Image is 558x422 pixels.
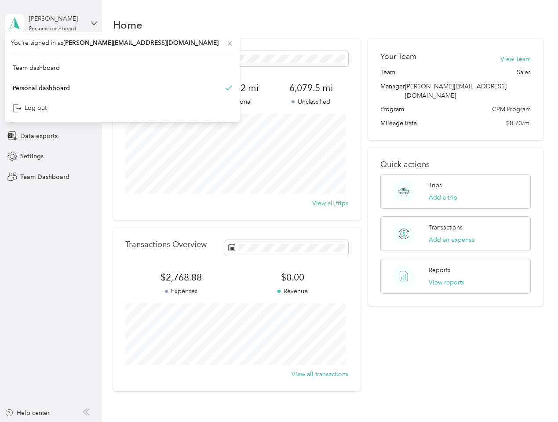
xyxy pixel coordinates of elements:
[13,63,60,73] div: Team dashboard
[380,51,416,62] h2: Your Team
[429,278,464,287] button: View reports
[380,160,530,169] p: Quick actions
[380,105,404,114] span: Program
[500,55,531,64] button: View Team
[13,83,70,92] div: Personal dashboard
[13,103,47,113] div: Log out
[11,38,233,47] span: You’re signed in as
[380,82,405,100] span: Manager
[429,235,475,244] button: Add an expense
[506,119,531,128] span: $0.70/mi
[312,199,348,208] button: View all trips
[429,266,450,275] p: Reports
[429,223,463,232] p: Transactions
[380,68,395,77] span: Team
[429,193,457,202] button: Add a trip
[29,14,84,23] div: [PERSON_NAME]
[274,82,348,94] span: 6,079.5 mi
[125,240,207,249] p: Transactions Overview
[113,20,142,29] h1: Home
[237,287,348,296] p: Revenue
[509,373,558,422] iframe: Everlance-gr Chat Button Frame
[20,172,69,182] span: Team Dashboard
[429,181,442,190] p: Trips
[20,131,58,141] span: Data exports
[274,97,348,106] p: Unclassified
[20,152,44,161] span: Settings
[5,408,50,418] button: Help center
[517,68,531,77] span: Sales
[292,370,348,379] button: View all transactions
[492,105,531,114] span: CPM Program
[125,287,237,296] p: Expenses
[125,271,237,284] span: $2,768.88
[237,271,348,284] span: $0.00
[380,119,417,128] span: Mileage Rate
[405,83,507,99] span: [PERSON_NAME][EMAIL_ADDRESS][DOMAIN_NAME]
[63,39,219,47] span: [PERSON_NAME][EMAIL_ADDRESS][DOMAIN_NAME]
[29,26,76,32] div: Personal dashboard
